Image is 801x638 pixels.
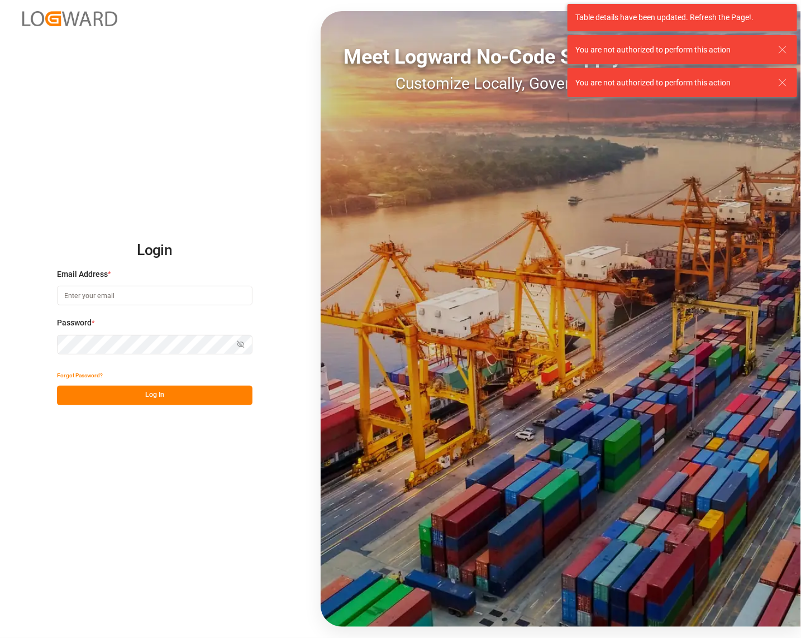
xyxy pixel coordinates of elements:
[57,366,103,386] button: Forgot Password?
[57,386,252,405] button: Log In
[575,77,767,89] div: You are not authorized to perform this action
[575,12,781,23] div: Table details have been updated. Refresh the Page!.
[321,42,801,72] div: Meet Logward No-Code Supply Chain Execution:
[57,286,252,305] input: Enter your email
[57,268,108,280] span: Email Address
[575,44,767,56] div: You are not authorized to perform this action
[57,317,92,329] span: Password
[22,11,117,26] img: Logward_new_orange.png
[321,72,801,95] div: Customize Locally, Govern Globally, Deliver Fast
[57,233,252,268] h2: Login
